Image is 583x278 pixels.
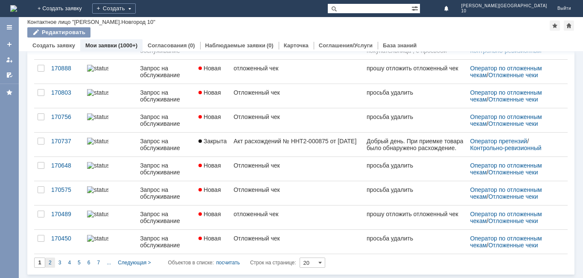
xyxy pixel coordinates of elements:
div: 170648 [51,162,80,169]
span: 4 [68,260,71,266]
a: 170737 [48,133,84,156]
img: statusbar-60 (1).png [87,211,108,217]
div: (0) [267,42,274,49]
div: посчитать [216,258,240,268]
a: Контрольно-ревизионный отдел [470,145,543,158]
a: Закрыта [195,133,230,156]
div: (1000+) [118,42,137,49]
span: [PERSON_NAME][GEOGRAPHIC_DATA] [461,3,547,9]
a: 170489 [48,206,84,229]
a: Соглашения/Услуги [319,42,373,49]
a: Отложенные чеки [488,242,538,249]
a: отложенный чек [230,60,363,84]
span: Новая [198,113,221,120]
div: Добавить в избранное [550,20,560,31]
span: Расширенный поиск [411,4,420,12]
div: Запрос на обслуживание [140,89,192,103]
div: 170450 [51,235,80,242]
a: Оператор по отложенным чекам [470,162,543,176]
div: Отложенный чек [233,186,359,193]
div: Запрос на обслуживание [140,65,192,78]
div: Отложенный чек [233,162,359,169]
a: 170756 [48,108,84,132]
a: 170648 [48,157,84,181]
span: 5 [78,260,81,266]
a: statusbar-100 (1).png [84,108,137,132]
div: Отложенный чек [233,235,359,242]
a: Новая [195,84,230,108]
a: Запрос на обслуживание [137,108,195,132]
a: statusbar-60 (1).png [84,206,137,229]
a: Оператор по отложенным чекам [470,65,543,78]
img: statusbar-100 (1).png [87,113,108,120]
a: Карточка [284,42,309,49]
a: Мои согласования [3,68,16,82]
a: Новая [195,108,230,132]
div: Запрос на обслуживание [140,113,192,127]
img: statusbar-100 (1).png [87,65,108,72]
div: Запрос на обслуживание [140,138,192,151]
a: Создать заявку [32,42,75,49]
a: Отложенные чеки [488,96,538,103]
a: Запрос на обслуживание [137,181,195,205]
a: Отложенный чек [230,108,363,132]
a: Отложенные чеки [488,72,538,78]
span: Новая [198,186,221,193]
a: Отложенные чеки [488,217,538,224]
i: Строк на странице: [168,258,296,268]
span: 7 [97,260,100,266]
img: statusbar-100 (1).png [87,89,108,96]
div: 170737 [51,138,80,145]
a: 170575 [48,181,84,205]
span: 6 [87,260,90,266]
div: Создать [92,3,136,14]
div: Запрос на обслуживание [140,211,192,224]
a: Оператор по отложенным чекам [470,235,543,249]
div: 170756 [51,113,80,120]
div: 170888 [51,65,80,72]
a: Перейти на домашнюю страницу [10,5,17,12]
span: Новая [198,65,221,72]
a: Оператор по отложенным чекам [470,89,543,103]
div: Отложенный чек [233,113,359,120]
span: Следующая > [118,260,151,266]
div: Запрос на обслуживание [140,162,192,176]
div: Контактное лицо "[PERSON_NAME].Новгород 10" [27,19,155,25]
div: / [470,65,557,78]
a: Оператор по отложенным чекам [470,113,543,127]
img: statusbar-100 (1).png [87,138,108,145]
img: statusbar-60 (1).png [87,235,108,242]
span: Новая [198,89,221,96]
a: Отложенный чек [230,84,363,108]
div: 170803 [51,89,80,96]
a: statusbar-60 (1).png [84,230,137,254]
span: 3 [58,260,61,266]
div: 170575 [51,186,80,193]
a: statusbar-100 (1).png [84,60,137,84]
a: Запрос на обслуживание [137,133,195,156]
div: Запрос на обслуживание [140,235,192,249]
div: (0) [188,42,195,49]
a: Отложенный чек [230,157,363,181]
a: statusbar-100 (1).png [84,84,137,108]
span: ... [107,260,111,266]
a: Оператор претензий [470,138,527,145]
span: Новая [198,235,221,242]
div: / [470,162,557,176]
a: Мои заявки [3,53,16,67]
a: Запрос на обслуживание [137,206,195,229]
img: statusbar-60 (1).png [87,162,108,169]
a: Акт расхождений № ННТ2-000875 от [DATE] [230,133,363,156]
a: Запрос на обслуживание [137,230,195,254]
a: 170888 [48,60,84,84]
div: отложенный чек [233,211,359,217]
div: / [470,186,557,200]
a: statusbar-60 (1).png [84,157,137,181]
a: Наблюдаемые заявки [205,42,265,49]
span: Закрыта [198,138,227,145]
span: Новая [198,211,221,217]
a: Новая [195,230,230,254]
div: / [470,89,557,103]
a: 170803 [48,84,84,108]
a: Отложенные чеки [488,120,538,127]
